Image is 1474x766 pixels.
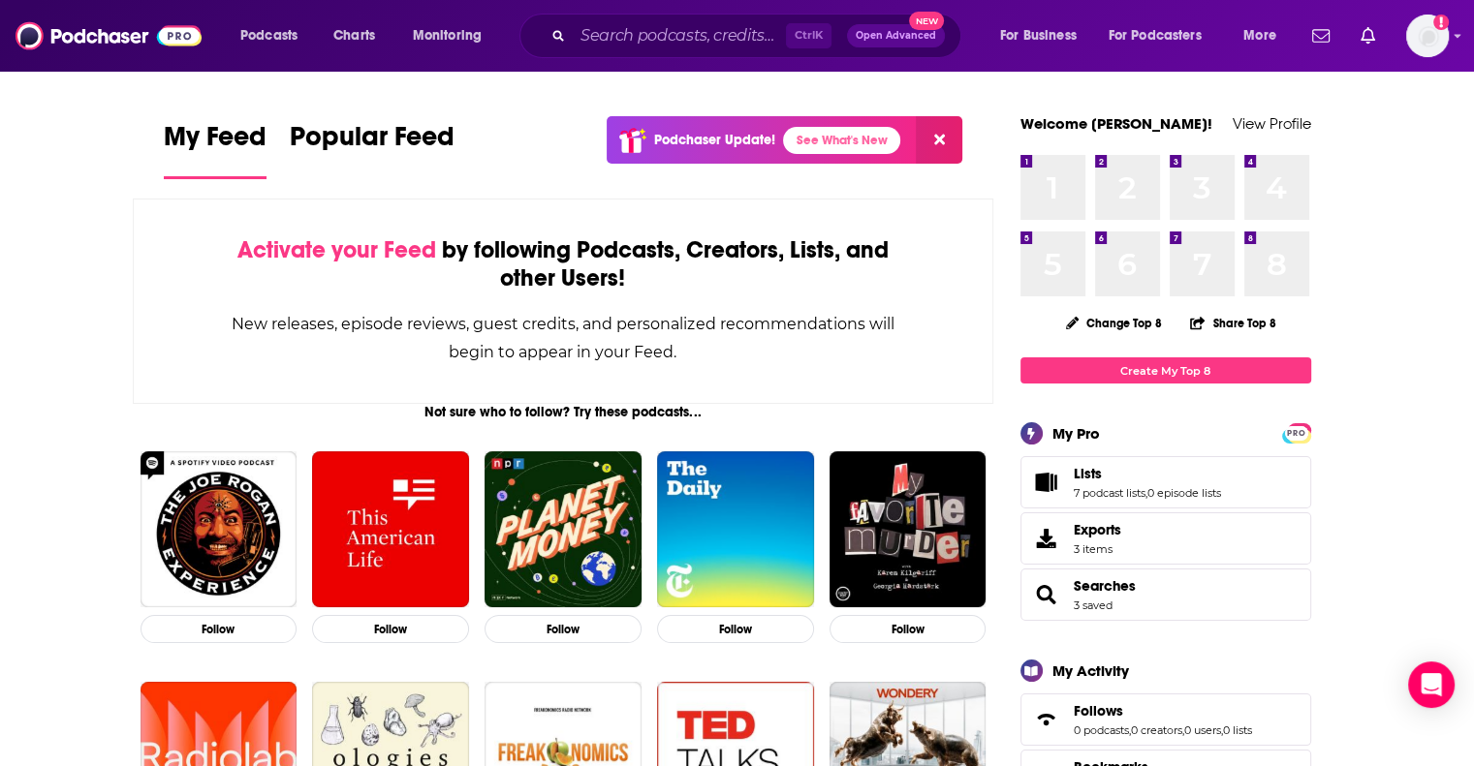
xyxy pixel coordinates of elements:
[786,23,831,48] span: Ctrl K
[1184,723,1221,737] a: 0 users
[1020,693,1311,746] span: Follows
[1074,702,1252,720] a: Follows
[1353,19,1383,52] a: Show notifications dropdown
[1052,424,1100,443] div: My Pro
[783,127,900,154] a: See What's New
[240,22,298,49] span: Podcasts
[231,236,896,292] div: by following Podcasts, Creators, Lists, and other Users!
[321,20,387,51] a: Charts
[1052,661,1129,680] div: My Activity
[1074,577,1136,595] a: Searches
[1147,486,1221,500] a: 0 episode lists
[1027,525,1066,552] span: Exports
[1243,22,1276,49] span: More
[141,451,298,608] img: The Joe Rogan Experience
[830,615,987,643] button: Follow
[1304,19,1337,52] a: Show notifications dropdown
[237,235,436,264] span: Activate your Feed
[1074,465,1221,482] a: Lists
[1182,723,1184,737] span: ,
[1020,357,1311,383] a: Create My Top 8
[1074,521,1121,538] span: Exports
[987,20,1101,51] button: open menu
[1189,304,1276,342] button: Share Top 8
[657,615,814,643] button: Follow
[133,404,994,420] div: Not sure who to follow? Try these podcasts...
[1285,426,1308,441] span: PRO
[413,22,482,49] span: Monitoring
[538,14,980,58] div: Search podcasts, credits, & more...
[1406,15,1449,57] span: Logged in as Jlescht
[1027,581,1066,608] a: Searches
[1230,20,1301,51] button: open menu
[164,120,267,179] a: My Feed
[16,17,202,54] img: Podchaser - Follow, Share and Rate Podcasts
[1406,15,1449,57] img: User Profile
[1223,723,1252,737] a: 0 lists
[231,310,896,366] div: New releases, episode reviews, guest credits, and personalized recommendations will begin to appe...
[1145,486,1147,500] span: ,
[1020,512,1311,565] a: Exports
[312,451,469,608] img: This American Life
[1074,486,1145,500] a: 7 podcast lists
[1000,22,1077,49] span: For Business
[1285,425,1308,440] a: PRO
[1433,15,1449,30] svg: Add a profile image
[1074,542,1121,556] span: 3 items
[485,615,642,643] button: Follow
[830,451,987,608] img: My Favorite Murder with Karen Kilgariff and Georgia Hardstark
[1020,114,1212,133] a: Welcome [PERSON_NAME]!
[856,31,936,41] span: Open Advanced
[1109,22,1202,49] span: For Podcasters
[1020,456,1311,508] span: Lists
[1054,311,1175,335] button: Change Top 8
[290,120,455,179] a: Popular Feed
[164,120,267,165] span: My Feed
[1096,20,1230,51] button: open menu
[1020,568,1311,621] span: Searches
[909,12,944,30] span: New
[1074,598,1113,612] a: 3 saved
[399,20,507,51] button: open menu
[227,20,323,51] button: open menu
[1406,15,1449,57] button: Show profile menu
[1074,702,1123,720] span: Follows
[1074,723,1129,737] a: 0 podcasts
[333,22,375,49] span: Charts
[141,615,298,643] button: Follow
[1221,723,1223,737] span: ,
[573,20,786,51] input: Search podcasts, credits, & more...
[847,24,945,47] button: Open AdvancedNew
[312,615,469,643] button: Follow
[1074,465,1102,482] span: Lists
[1027,469,1066,496] a: Lists
[1129,723,1131,737] span: ,
[1233,114,1311,133] a: View Profile
[1027,706,1066,733] a: Follows
[485,451,642,608] img: Planet Money
[654,132,775,148] p: Podchaser Update!
[657,451,814,608] img: The Daily
[290,120,455,165] span: Popular Feed
[1408,661,1455,708] div: Open Intercom Messenger
[1131,723,1182,737] a: 0 creators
